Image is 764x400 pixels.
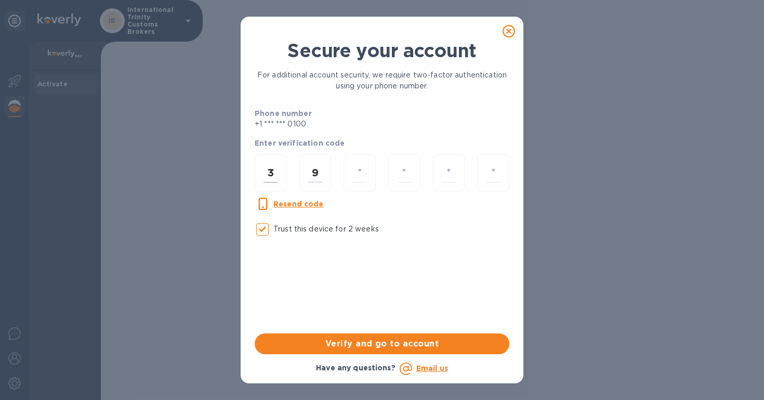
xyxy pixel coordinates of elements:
p: For additional account security, we require two-factor authentication using your phone number. [255,70,509,92]
button: Verify and go to account [255,333,509,354]
b: Phone number [255,109,312,118]
p: Trust this device for 2 weeks [273,224,379,235]
h1: Secure your account [255,40,509,61]
u: Resend code [273,200,324,208]
p: Enter verification code [255,138,509,148]
a: Email us [416,364,448,372]
span: Verify and go to account [263,338,501,350]
b: Have any questions? [316,364,396,372]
